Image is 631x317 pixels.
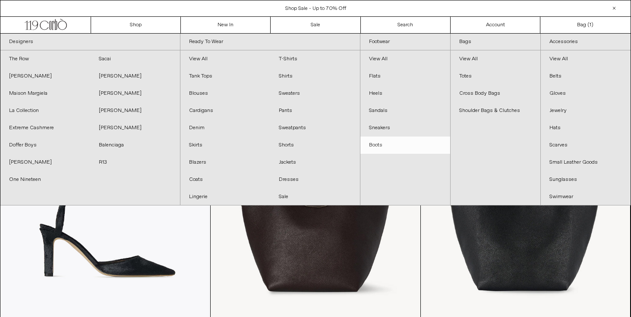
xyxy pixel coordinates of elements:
[91,17,181,33] a: Shop
[270,154,360,171] a: Jackets
[360,50,450,68] a: View All
[180,68,270,85] a: Tank Tops
[541,85,631,102] a: Gloves
[451,34,540,50] a: Bags
[361,17,451,33] a: Search
[0,119,90,137] a: Extreme Cashmere
[0,102,90,119] a: La Collection
[541,137,631,154] a: Scarves
[180,171,270,188] a: Coats
[541,154,631,171] a: Small Leather Goods
[0,50,90,68] a: The Row
[541,68,631,85] a: Belts
[180,102,270,119] a: Cardigans
[180,85,270,102] a: Blouses
[180,137,270,154] a: Skirts
[0,137,90,154] a: Doffer Boys
[270,85,360,102] a: Sweaters
[360,68,450,85] a: Flats
[360,102,450,119] a: Sandals
[360,85,450,102] a: Heels
[360,34,450,50] a: Footwear
[0,68,90,85] a: [PERSON_NAME]
[451,85,540,102] a: Cross Body Bags
[180,154,270,171] a: Blazers
[181,17,271,33] a: New In
[180,34,360,50] a: Ready To Wear
[360,137,450,154] a: Boots
[451,17,540,33] a: Account
[270,137,360,154] a: Shorts
[180,119,270,137] a: Denim
[0,34,180,50] a: Designers
[541,188,631,205] a: Swimwear
[0,85,90,102] a: Maison Margiela
[180,50,270,68] a: View All
[451,102,540,119] a: Shoulder Bags & Clutches
[541,34,631,50] a: Accessories
[270,102,360,119] a: Pants
[451,50,540,68] a: View All
[90,119,180,137] a: [PERSON_NAME]
[271,17,360,33] a: Sale
[541,119,631,137] a: Hats
[90,68,180,85] a: [PERSON_NAME]
[541,171,631,188] a: Sunglasses
[540,17,630,33] a: Bag ()
[0,154,90,171] a: [PERSON_NAME]
[90,50,180,68] a: Sacai
[590,21,593,29] span: )
[541,50,631,68] a: View All
[90,102,180,119] a: [PERSON_NAME]
[451,68,540,85] a: Totes
[285,5,346,12] a: Shop Sale - Up to 70% Off
[180,188,270,205] a: Lingerie
[360,119,450,137] a: Sneakers
[541,102,631,119] a: Jewelry
[90,137,180,154] a: Balenciaga
[590,22,591,28] span: 1
[90,85,180,102] a: [PERSON_NAME]
[270,171,360,188] a: Dresses
[270,50,360,68] a: T-Shirts
[0,171,90,188] a: One Nineteen
[270,188,360,205] a: Sale
[270,119,360,137] a: Sweatpants
[90,154,180,171] a: R13
[270,68,360,85] a: Shirts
